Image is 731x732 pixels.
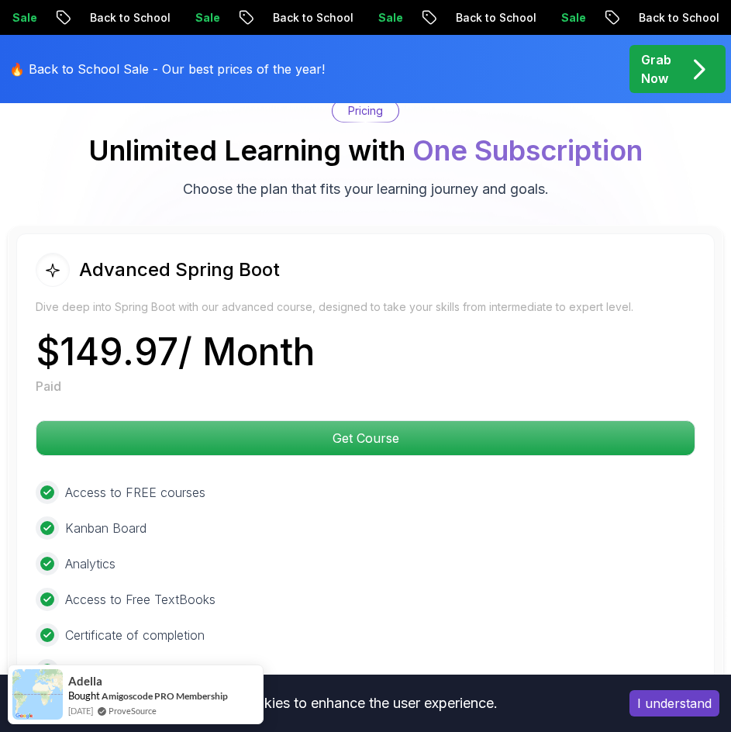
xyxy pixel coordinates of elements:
[65,626,205,644] p: Certificate of completion
[76,10,181,26] p: Back to School
[12,669,63,720] img: provesource social proof notification image
[36,299,695,315] p: Dive deep into Spring Boot with our advanced course, designed to take your skills from intermedia...
[109,704,157,717] a: ProveSource
[68,675,102,688] span: Adella
[102,690,228,702] a: Amigoscode PRO Membership
[547,10,597,26] p: Sale
[12,686,606,720] div: This website uses cookies to enhance the user experience.
[364,10,414,26] p: Sale
[36,430,695,446] a: Get Course
[65,661,262,680] p: 3 Month Free IntelliJ IDEA Ultimate
[259,10,364,26] p: Back to School
[65,519,147,537] p: Kanban Board
[65,483,205,502] p: Access to FREE courses
[65,554,116,573] p: Analytics
[442,10,547,26] p: Back to School
[181,10,231,26] p: Sale
[625,10,730,26] p: Back to School
[348,103,383,119] p: Pricing
[9,60,325,78] p: 🔥 Back to School Sale - Our best prices of the year!
[36,420,695,456] button: Get Course
[641,50,671,88] p: Grab Now
[36,333,315,371] p: $ 149.97 / Month
[629,690,719,716] button: Accept cookies
[183,178,549,200] p: Choose the plan that fits your learning journey and goals.
[68,704,93,717] span: [DATE]
[412,133,643,167] span: One Subscription
[68,689,100,702] span: Bought
[79,257,280,282] h2: Advanced Spring Boot
[65,590,216,609] p: Access to Free TextBooks
[36,421,695,455] p: Get Course
[88,135,643,166] h2: Unlimited Learning with
[36,377,61,395] p: Paid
